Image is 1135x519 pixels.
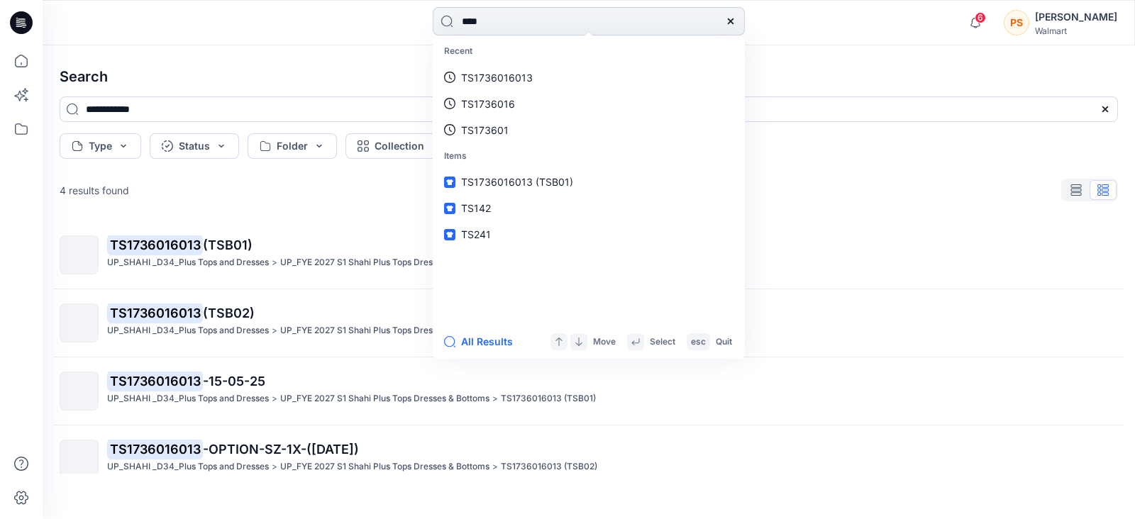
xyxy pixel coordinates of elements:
a: TS1736016013 [436,65,742,91]
p: TS173601 [461,123,509,138]
span: 6 [975,12,986,23]
p: UP_SHAHI _D34_Plus Tops and Dresses [107,255,269,270]
p: TS1736016013 [461,70,533,85]
button: Status [150,133,239,159]
mark: TS1736016013 [107,303,203,323]
p: TS1736016013 (TSB02) [501,459,597,474]
p: Select [650,335,675,350]
p: UP_FYE 2027 S1 Shahi Plus Tops Dresses & Bottoms [280,255,489,270]
p: UP_FYE 2027 S1 Shahi Plus Tops Dresses & Bottoms [280,391,489,406]
button: Folder [248,133,337,159]
div: Walmart [1035,26,1117,36]
p: UP_SHAHI _D34_Plus Tops and Dresses [107,459,269,474]
mark: TS1736016013 [107,439,203,459]
p: Items [436,143,742,169]
mark: TS1736016013 [107,371,203,391]
a: TS1736016013 (TSB01) [436,169,742,195]
p: > [272,391,277,406]
p: UP_FYE 2027 S1 Shahi Plus Tops Dresses & Bottoms [280,323,489,338]
a: TS1736016 [436,91,742,117]
span: TS142 [461,202,491,214]
p: 4 results found [60,183,129,198]
p: > [272,323,277,338]
a: TS1736016013-OPTION-SZ-1X-([DATE])UP_SHAHI _D34_Plus Tops and Dresses>UP_FYE 2027 S1 Shahi Plus T... [51,431,1126,487]
a: TS173601 [436,117,742,143]
p: Recent [436,38,742,65]
button: All Results [444,333,522,350]
p: > [492,459,498,474]
h4: Search [48,57,1129,96]
p: UP_FYE 2027 S1 Shahi Plus Tops Dresses & Bottoms [280,459,489,474]
span: TS1736016013 (TSB01) [461,176,573,188]
a: TS1736016013(TSB02)UP_SHAHI _D34_Plus Tops and Dresses>UP_FYE 2027 S1 Shahi Plus Tops Dresses & B... [51,295,1126,351]
p: > [272,459,277,474]
span: (TSB02) [203,306,255,320]
p: > [492,391,498,406]
a: TS1736016013-15-05-25UP_SHAHI _D34_Plus Tops and Dresses>UP_FYE 2027 S1 Shahi Plus Tops Dresses &... [51,363,1126,419]
button: Type [60,133,141,159]
p: UP_SHAHI _D34_Plus Tops and Dresses [107,323,269,338]
a: TS1736016013(TSB01)UP_SHAHI _D34_Plus Tops and Dresses>UP_FYE 2027 S1 Shahi Plus Tops Dresses & B... [51,227,1126,283]
p: Move [593,335,616,350]
p: UP_SHAHI _D34_Plus Tops and Dresses [107,391,269,406]
a: TS142 [436,195,742,221]
mark: TS1736016013 [107,235,203,255]
p: Quit [716,335,732,350]
p: esc [691,335,706,350]
div: PS [1004,10,1029,35]
span: TS241 [461,228,491,240]
p: TS1736016 [461,96,515,111]
p: > [272,255,277,270]
span: -15-05-25 [203,374,265,389]
p: TS1736016013 (TSB01) [501,391,596,406]
span: (TSB01) [203,238,253,252]
a: TS241 [436,221,742,247]
button: Collection [345,133,453,159]
span: -OPTION-SZ-1X-([DATE]) [203,442,359,457]
div: [PERSON_NAME] [1035,9,1117,26]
